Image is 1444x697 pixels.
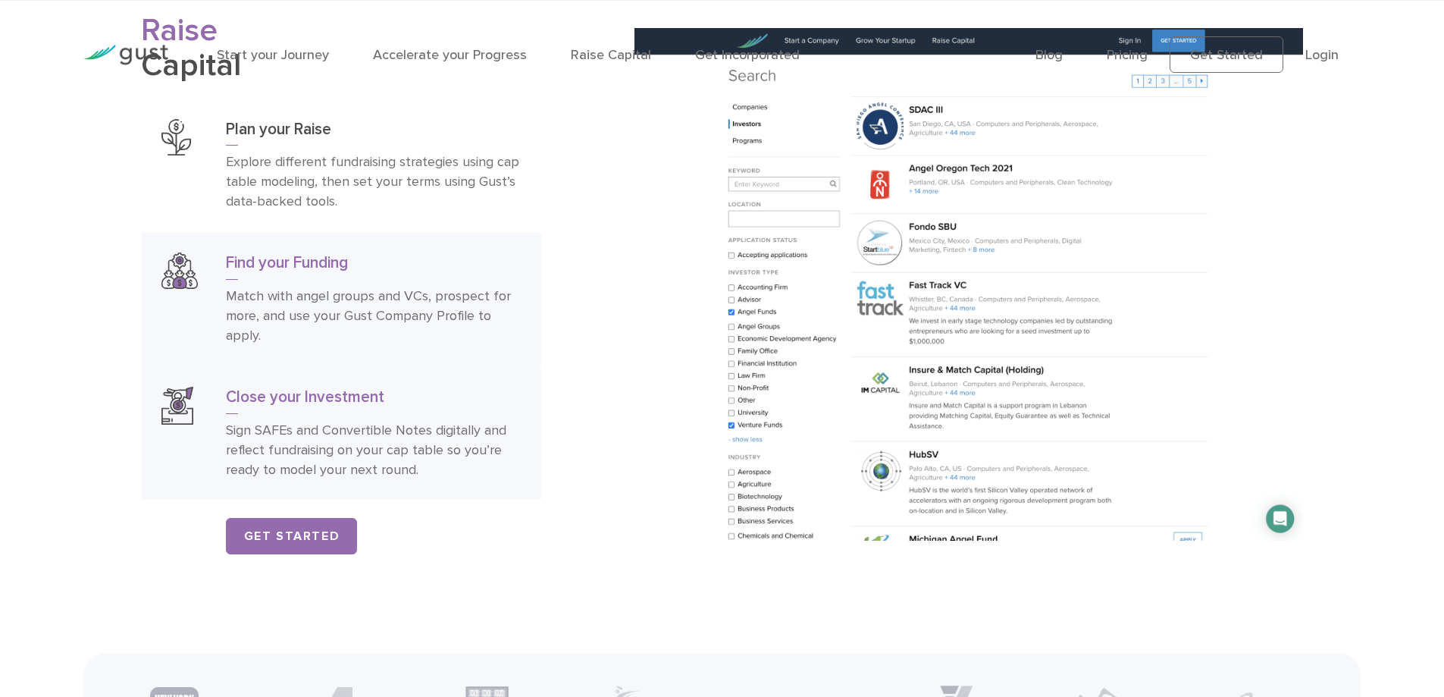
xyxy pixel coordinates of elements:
p: Match with angel groups and VCs, prospect for more, and use your Gust Company Profile to apply. [226,287,521,346]
img: Find Your Funding [634,28,1302,541]
img: Close Your Investment [161,387,193,425]
a: Get Started [226,518,357,554]
a: Get Incorporated [695,47,800,63]
img: Find Your Funding [161,253,198,289]
a: Close Your InvestmentClose your InvestmentSign SAFEs and Convertible Notes digitally and reflect ... [141,366,541,501]
p: Explore different fundraising strategies using cap table modeling, then set your terms using Gust... [226,152,521,212]
p: Sign SAFEs and Convertible Notes digitally and reflect fundraising on your cap table so you’re re... [226,421,521,480]
a: Accelerate your Progress [373,47,527,63]
a: Raise Capital [571,47,651,63]
img: Gust Logo [83,45,168,65]
h3: Plan your Raise [226,119,521,146]
img: Plan Your Raise [161,119,190,156]
a: Login [1305,47,1339,63]
h3: Find your Funding [226,253,521,280]
a: Plan Your RaisePlan your RaiseExplore different fundraising strategies using cap table modeling, ... [141,99,541,233]
a: Pricing [1107,47,1148,63]
a: Get Started [1170,36,1283,73]
a: Find Your FundingFind your FundingMatch with angel groups and VCs, prospect for more, and use you... [141,232,541,366]
a: Start your Journey [217,47,329,63]
h3: Close your Investment [226,387,521,414]
a: Blog [1035,47,1063,63]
